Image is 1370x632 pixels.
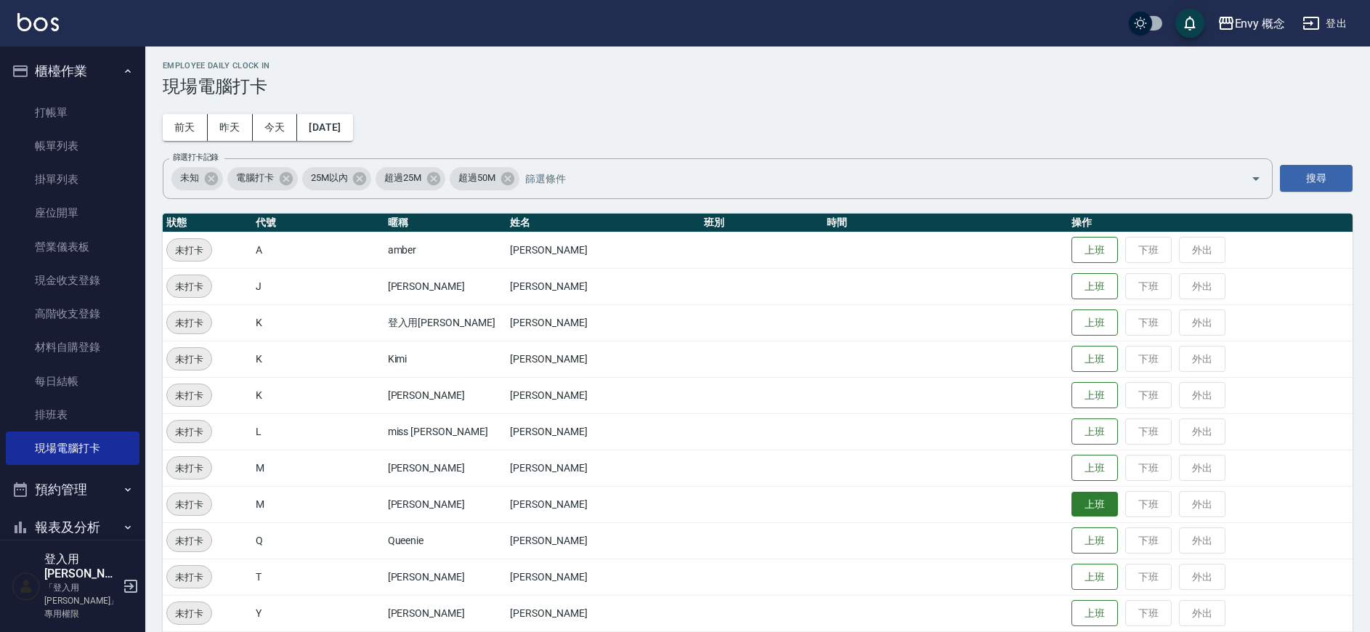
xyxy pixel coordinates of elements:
[1071,346,1118,373] button: 上班
[376,171,430,185] span: 超過25M
[6,297,139,331] a: 高階收支登錄
[252,341,384,377] td: K
[6,398,139,432] a: 排班表
[167,533,211,548] span: 未打卡
[6,230,139,264] a: 營業儀表板
[252,377,384,413] td: K
[167,243,211,258] span: 未打卡
[302,167,372,190] div: 25M以內
[1280,165,1353,192] button: 搜尋
[167,570,211,585] span: 未打卡
[6,331,139,364] a: 材料自購登錄
[1071,418,1118,445] button: 上班
[297,114,352,141] button: [DATE]
[6,432,139,465] a: 現場電腦打卡
[1297,10,1353,37] button: 登出
[384,341,507,377] td: Kimi
[506,341,700,377] td: [PERSON_NAME]
[167,461,211,476] span: 未打卡
[450,171,504,185] span: 超過50M
[252,486,384,522] td: M
[6,129,139,163] a: 帳單列表
[227,171,283,185] span: 電腦打卡
[384,486,507,522] td: [PERSON_NAME]
[44,581,118,620] p: 「登入用[PERSON_NAME]」專用權限
[384,522,507,559] td: Queenie
[252,595,384,631] td: Y
[163,61,1353,70] h2: Employee Daily Clock In
[6,163,139,196] a: 掛單列表
[384,214,507,232] th: 暱稱
[252,522,384,559] td: Q
[384,450,507,486] td: [PERSON_NAME]
[1071,564,1118,591] button: 上班
[167,388,211,403] span: 未打卡
[17,13,59,31] img: Logo
[506,413,700,450] td: [PERSON_NAME]
[506,214,700,232] th: 姓名
[167,497,211,512] span: 未打卡
[1071,273,1118,300] button: 上班
[384,377,507,413] td: [PERSON_NAME]
[450,167,519,190] div: 超過50M
[302,171,357,185] span: 25M以內
[6,365,139,398] a: 每日結帳
[1071,527,1118,554] button: 上班
[506,377,700,413] td: [PERSON_NAME]
[6,196,139,230] a: 座位開單
[227,167,298,190] div: 電腦打卡
[6,509,139,546] button: 報表及分析
[1071,382,1118,409] button: 上班
[253,114,298,141] button: 今天
[506,486,700,522] td: [PERSON_NAME]
[506,595,700,631] td: [PERSON_NAME]
[163,214,252,232] th: 狀態
[506,268,700,304] td: [PERSON_NAME]
[1071,492,1118,517] button: 上班
[384,413,507,450] td: miss [PERSON_NAME]
[506,450,700,486] td: [PERSON_NAME]
[167,352,211,367] span: 未打卡
[1071,309,1118,336] button: 上班
[163,114,208,141] button: 前天
[384,595,507,631] td: [PERSON_NAME]
[700,214,823,232] th: 班別
[1175,9,1204,38] button: save
[171,167,223,190] div: 未知
[167,606,211,621] span: 未打卡
[252,304,384,341] td: K
[252,232,384,268] td: A
[252,450,384,486] td: M
[384,232,507,268] td: amber
[1071,600,1118,627] button: 上班
[376,167,445,190] div: 超過25M
[1235,15,1286,33] div: Envy 概念
[163,76,1353,97] h3: 現場電腦打卡
[506,522,700,559] td: [PERSON_NAME]
[384,268,507,304] td: [PERSON_NAME]
[171,171,208,185] span: 未知
[44,552,118,581] h5: 登入用[PERSON_NAME]
[167,424,211,439] span: 未打卡
[506,304,700,341] td: [PERSON_NAME]
[173,152,219,163] label: 篩選打卡記錄
[6,471,139,509] button: 預約管理
[384,559,507,595] td: [PERSON_NAME]
[252,413,384,450] td: L
[1068,214,1353,232] th: 操作
[506,559,700,595] td: [PERSON_NAME]
[1071,455,1118,482] button: 上班
[6,96,139,129] a: 打帳單
[1071,237,1118,264] button: 上班
[1212,9,1292,39] button: Envy 概念
[252,268,384,304] td: J
[12,572,41,601] img: Person
[522,166,1225,191] input: 篩選條件
[167,279,211,294] span: 未打卡
[384,304,507,341] td: 登入用[PERSON_NAME]
[1244,167,1268,190] button: Open
[823,214,1068,232] th: 時間
[252,214,384,232] th: 代號
[208,114,253,141] button: 昨天
[6,264,139,297] a: 現金收支登錄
